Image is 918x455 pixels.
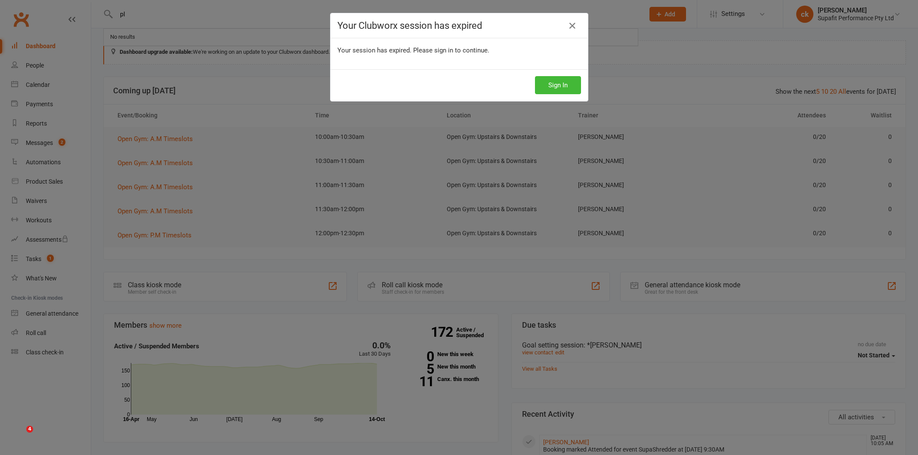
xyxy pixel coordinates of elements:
button: Sign In [535,76,581,94]
a: Close [566,19,579,33]
span: Your session has expired. Please sign in to continue. [337,46,489,54]
iframe: Intercom live chat [9,426,29,446]
span: 4 [26,426,33,433]
h4: Your Clubworx session has expired [337,20,581,31]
